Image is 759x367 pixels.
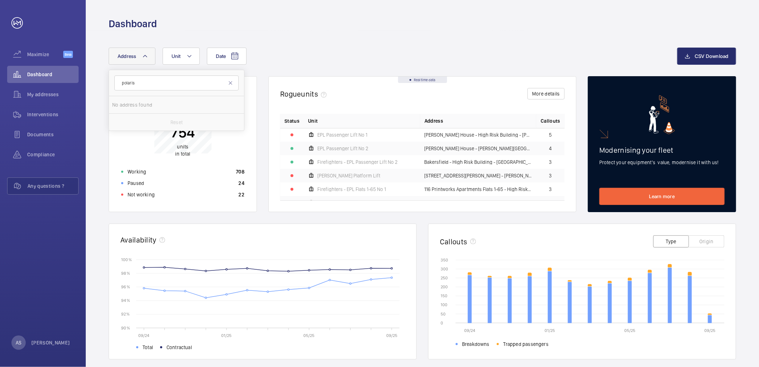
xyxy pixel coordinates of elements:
[441,266,448,271] text: 300
[27,51,63,58] span: Maximize
[16,339,21,346] p: AS
[441,320,443,326] text: 0
[441,258,448,263] text: 350
[653,235,689,248] button: Type
[695,53,729,59] span: CSV Download
[238,180,244,187] p: 24
[109,48,155,65] button: Address
[317,160,398,165] span: Firefighters - EPL Passenger Lift No 2
[216,53,226,59] span: Date
[464,328,475,333] text: 09/24
[27,91,79,98] span: My addresses
[128,168,146,175] p: Working
[238,191,244,198] p: 22
[128,180,144,187] p: Paused
[120,235,157,244] h2: Availability
[304,333,315,338] text: 05/25
[317,173,380,178] span: [PERSON_NAME] Platform Lift
[425,187,532,192] span: 116 Printworks Apartments Flats 1-65 - High Risk Building - 116 Printworks Apartments Flats 1-65
[121,284,130,289] text: 96 %
[689,235,724,248] button: Origin
[549,160,552,165] span: 3
[177,144,189,150] span: units
[541,117,560,124] span: Callouts
[284,117,299,124] p: Status
[28,182,78,190] span: Any questions ?
[121,271,130,276] text: 98 %
[207,48,247,65] button: Date
[599,188,725,205] a: Learn more
[167,344,192,351] span: Contractual
[425,117,443,124] span: Address
[31,339,70,346] p: [PERSON_NAME]
[301,89,330,98] span: units
[280,89,329,98] h2: Rogue
[63,51,73,58] span: Beta
[171,124,195,142] p: 754
[440,237,467,246] h2: Callouts
[599,159,725,166] p: Protect your equipment's value, modernise it with us!
[118,53,137,59] span: Address
[128,191,155,198] p: Not working
[27,151,79,158] span: Compliance
[163,48,200,65] button: Unit
[386,333,397,338] text: 09/25
[624,328,635,333] text: 05/25
[109,96,244,113] li: No address found
[121,325,130,330] text: 90 %
[549,187,552,192] span: 3
[503,341,549,348] span: Trapped passengers
[114,75,239,90] input: Search by address
[143,344,153,351] span: Total
[121,298,130,303] text: 94 %
[441,284,448,289] text: 200
[121,312,130,317] text: 92 %
[441,275,448,280] text: 250
[549,173,552,178] span: 3
[441,303,447,308] text: 100
[27,71,79,78] span: Dashboard
[170,119,183,126] p: Reset
[308,117,318,124] span: Unit
[599,146,725,155] h2: Modernising your fleet
[462,341,490,348] span: Breakdowns
[317,187,386,192] span: Firefighters - EPL Flats 1-65 No 1
[172,53,181,59] span: Unit
[317,146,368,151] span: EPL Passenger Lift No 2
[545,328,555,333] text: 01/25
[221,333,232,338] text: 01/25
[425,173,532,178] span: [STREET_ADDRESS][PERSON_NAME] - [PERSON_NAME][GEOGRAPHIC_DATA]
[441,312,446,317] text: 50
[109,17,157,30] h1: Dashboard
[549,146,552,151] span: 4
[236,168,244,175] p: 708
[704,328,715,333] text: 09/25
[398,77,447,83] div: Real time data
[527,88,565,99] button: More details
[425,132,532,137] span: [PERSON_NAME] House - High Risk Building - [PERSON_NAME][GEOGRAPHIC_DATA]
[549,132,552,137] span: 5
[121,257,132,262] text: 100 %
[138,333,149,338] text: 09/24
[27,131,79,138] span: Documents
[425,146,532,151] span: [PERSON_NAME] House - [PERSON_NAME][GEOGRAPHIC_DATA]
[649,95,675,134] img: marketing-card.svg
[441,293,447,298] text: 150
[27,111,79,118] span: Interventions
[677,48,736,65] button: CSV Download
[425,160,532,165] span: Bakersfield - High Risk Building - [GEOGRAPHIC_DATA]
[317,132,367,137] span: EPL Passenger Lift No 1
[171,143,195,158] p: in total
